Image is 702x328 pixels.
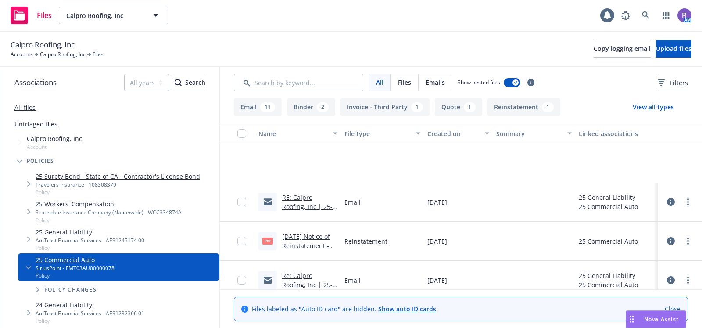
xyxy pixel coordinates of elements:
[496,129,562,138] div: Summary
[234,74,363,91] input: Search by keyword...
[427,129,480,138] div: Created on
[282,271,333,326] a: Re: Calpro Roofing, Inc | 25-26 General Liability & Commercial Auto Renwal/Invoice
[262,238,273,244] span: pdf
[36,209,182,216] div: Scottsdale Insurance Company (Nationwide) - WCC334874A
[426,78,445,87] span: Emails
[36,199,182,209] a: 25 Workers' Compensation
[36,237,144,244] div: AmTrust Financial Services - AES1245174 00
[36,216,182,224] span: Policy
[255,123,341,144] button: Name
[677,8,691,22] img: photo
[27,134,82,143] span: Calpro Roofing, Inc
[14,119,57,129] a: Untriaged files
[594,40,651,58] button: Copy logging email
[36,227,144,237] a: 25 General Liability
[411,102,423,112] div: 1
[575,123,658,144] button: Linked associations
[656,44,691,53] span: Upload files
[344,237,387,246] span: Reinstatement
[258,129,328,138] div: Name
[175,74,205,91] button: SearchSearch
[237,198,246,206] input: Toggle Row Selected
[579,237,638,246] div: 25 Commercial Auto
[683,275,693,285] a: more
[234,98,282,116] button: Email
[317,102,329,112] div: 2
[579,271,638,280] div: 25 General Liability
[594,44,651,53] span: Copy logging email
[665,304,681,314] a: Close
[36,310,144,317] div: AmTrust Financial Services - AES1232366 01
[36,272,115,279] span: Policy
[579,280,638,289] div: 25 Commercial Auto
[59,7,168,24] button: Calpro Roofing, Inc
[579,193,638,202] div: 25 General Liability
[14,103,36,112] a: All files
[27,159,54,164] span: Policies
[11,50,33,58] a: Accounts
[657,7,675,24] a: Switch app
[36,172,200,181] a: 25 Surety Bond - State of CA - Contractor's License Bond
[683,236,693,246] a: more
[175,79,182,86] svg: Search
[670,78,688,87] span: Filters
[36,264,115,272] div: SiriusPoint - FMT03AU00000078
[93,50,104,58] span: Files
[36,244,144,252] span: Policy
[237,129,246,138] input: Select all
[237,276,246,285] input: Toggle Row Selected
[424,123,493,144] button: Created on
[341,123,424,144] button: File type
[378,305,436,313] a: Show auto ID cards
[464,102,476,112] div: 1
[7,3,55,28] a: Files
[237,237,246,245] input: Toggle Row Selected
[637,7,655,24] a: Search
[282,232,330,259] a: [DATE] Notice of Reinstatement - CalPro.pdf
[344,129,411,138] div: File type
[260,102,275,112] div: 11
[683,197,693,207] a: more
[542,102,554,112] div: 1
[287,98,335,116] button: Binder
[66,11,142,20] span: Calpro Roofing, Inc
[36,300,144,310] a: 24 General Liability
[398,78,411,87] span: Files
[36,181,200,188] div: Travelers Insurance - 108308379
[344,276,361,285] span: Email
[579,129,655,138] div: Linked associations
[435,98,482,116] button: Quote
[626,311,637,328] div: Drag to move
[427,237,447,246] span: [DATE]
[340,98,430,116] button: Invoice - Third Party
[376,78,383,87] span: All
[487,98,560,116] button: Reinstatement
[619,98,688,116] button: View all types
[36,188,200,196] span: Policy
[658,74,688,91] button: Filters
[36,255,115,264] a: 25 Commercial Auto
[44,287,97,292] span: Policy changes
[458,79,500,86] span: Show nested files
[11,39,75,50] span: Calpro Roofing, Inc
[579,202,638,211] div: 25 Commercial Auto
[626,310,686,328] button: Nova Assist
[344,198,361,207] span: Email
[36,317,144,324] span: Policy
[37,12,52,19] span: Files
[427,198,447,207] span: [DATE]
[27,143,82,151] span: Account
[493,123,576,144] button: Summary
[14,77,57,88] span: Associations
[427,276,447,285] span: [DATE]
[175,74,205,91] div: Search
[617,7,634,24] a: Report a Bug
[282,193,333,248] a: RE: Calpro Roofing, Inc | 25-26 General Liability & Commercial Auto Renwal/Invoice
[656,40,691,58] button: Upload files
[658,78,688,87] span: Filters
[40,50,86,58] a: Calpro Roofing, Inc
[252,304,436,314] span: Files labeled as "Auto ID card" are hidden.
[644,315,679,323] span: Nova Assist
